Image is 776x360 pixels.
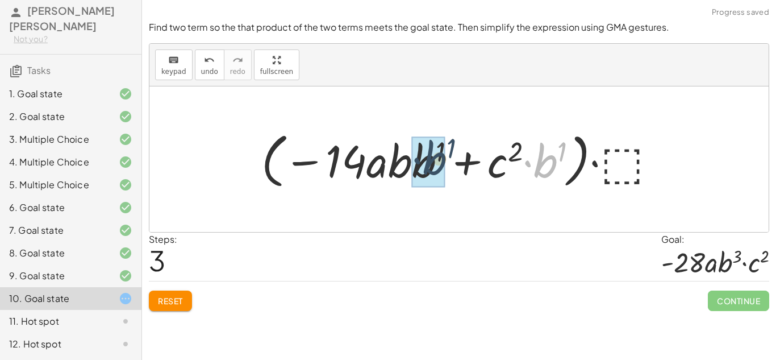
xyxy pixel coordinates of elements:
[158,296,183,306] span: Reset
[119,87,132,101] i: Task finished and correct.
[712,7,769,18] span: Progress saved
[9,315,101,328] div: 11. Hot spot
[9,4,115,32] span: [PERSON_NAME] [PERSON_NAME]
[9,337,101,351] div: 12. Hot spot
[260,68,293,76] span: fullscreen
[204,53,215,67] i: undo
[149,291,192,311] button: Reset
[201,68,218,76] span: undo
[9,87,101,101] div: 1. Goal state
[119,110,132,123] i: Task finished and correct.
[119,315,132,328] i: Task not started.
[224,49,252,80] button: redoredo
[9,224,101,237] div: 7. Goal state
[119,246,132,260] i: Task finished and correct.
[230,68,245,76] span: redo
[119,337,132,351] i: Task not started.
[195,49,224,80] button: undoundo
[27,64,51,76] span: Tasks
[232,53,243,67] i: redo
[9,110,101,123] div: 2. Goal state
[119,224,132,237] i: Task finished and correct.
[119,133,132,146] i: Task finished and correct.
[119,292,132,305] i: Task started.
[9,155,101,169] div: 4. Multiple Choice
[119,269,132,283] i: Task finished and correct.
[9,269,101,283] div: 9. Goal state
[9,246,101,260] div: 8. Goal state
[661,233,769,246] div: Goal:
[9,292,101,305] div: 10. Goal state
[119,201,132,214] i: Task finished and correct.
[254,49,299,80] button: fullscreen
[9,178,101,192] div: 5. Multiple Choice
[168,53,179,67] i: keyboard
[149,233,177,245] label: Steps:
[14,34,132,45] div: Not you?
[149,243,165,278] span: 3
[9,133,101,146] div: 3. Multiple Choice
[119,155,132,169] i: Task finished and correct.
[149,21,769,34] p: Find two term so the that product of the two terms meets the goal state. Then simplify the expres...
[155,49,193,80] button: keyboardkeypad
[161,68,186,76] span: keypad
[119,178,132,192] i: Task finished and correct.
[9,201,101,214] div: 6. Goal state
